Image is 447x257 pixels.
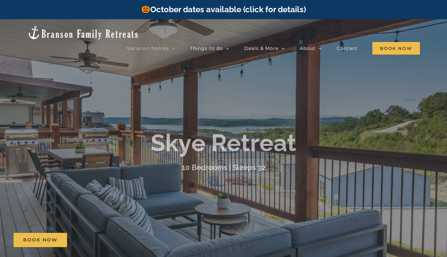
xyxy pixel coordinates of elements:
[14,233,67,247] a: Book Now
[127,42,175,55] a: Vacation homes
[300,46,316,51] span: About
[142,5,150,13] img: 🎃
[23,237,57,243] span: Book Now
[127,46,169,51] span: Vacation homes
[337,46,357,51] span: Contact
[372,42,420,55] span: Book Now
[337,42,357,55] a: Contact
[190,46,223,51] span: Things to do
[244,46,279,51] span: Deals & More
[190,42,229,55] a: Things to do
[27,25,139,40] img: Branson Family Retreats Logo
[182,163,266,172] h3: 10 Bedrooms | Sleeps 32
[151,129,296,157] b: Skye Retreat
[141,5,306,14] a: October dates available (click for details)
[244,42,285,55] a: Deals & More
[127,42,420,55] nav: Main Menu
[300,42,322,55] a: About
